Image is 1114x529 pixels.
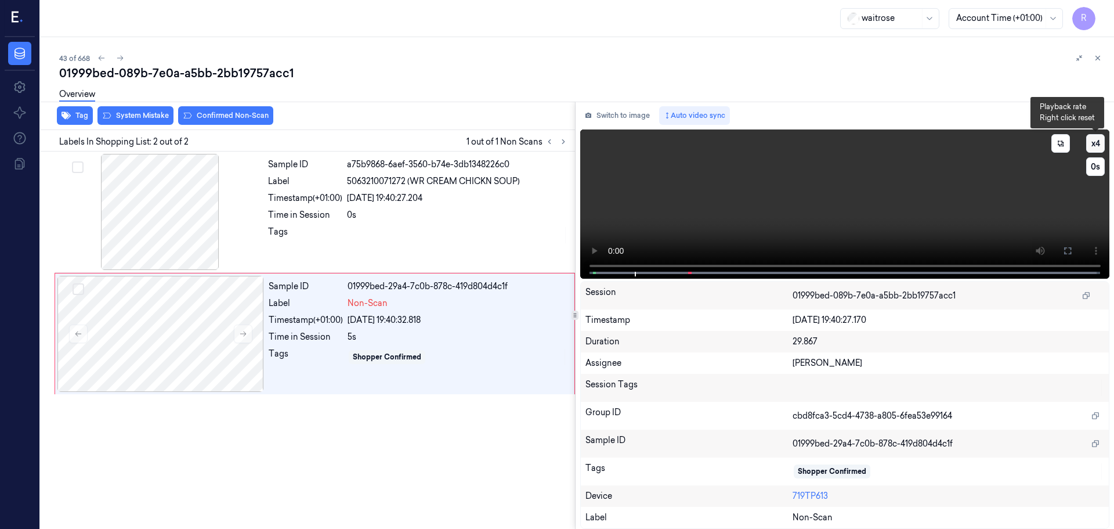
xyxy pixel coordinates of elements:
span: 5063210071272 (WR CREAM CHICKN SOUP) [347,175,520,188]
a: Overview [59,88,95,102]
div: Time in Session [268,209,342,221]
div: Label [585,512,793,524]
div: Session Tags [585,379,793,397]
button: Confirmed Non-Scan [178,106,273,125]
div: Time in Session [269,331,343,343]
div: Group ID [585,406,793,425]
span: Non-Scan [793,512,833,524]
div: Assignee [585,357,793,369]
span: Non-Scan [348,297,388,310]
div: Timestamp (+01:00) [268,192,342,204]
div: Sample ID [268,159,342,171]
div: Tags [268,226,342,244]
div: [DATE] 19:40:27.170 [793,314,1104,326]
span: 01999bed-089b-7e0a-a5bb-2bb19757acc1 [793,290,956,302]
div: Duration [585,336,793,348]
div: Device [585,490,793,502]
div: Tags [269,348,343,366]
div: Label [269,297,343,310]
div: [DATE] 19:40:32.818 [348,314,567,326]
button: Switch to image [580,106,654,125]
button: R [1072,7,1095,30]
button: Select row [73,283,84,295]
span: 01999bed-29a4-7c0b-878c-419d804d4c1f [793,438,953,450]
span: cbd8fca3-5cd4-4738-a805-6fea53e99164 [793,410,952,422]
div: 01999bed-089b-7e0a-a5bb-2bb19757acc1 [59,65,1105,81]
span: 43 of 668 [59,53,90,63]
button: Select row [72,161,84,173]
span: 1 out of 1 Non Scans [466,135,570,149]
div: Label [268,175,342,188]
div: a75b9868-6aef-3560-b74e-3db1348226c0 [347,159,568,171]
div: Timestamp (+01:00) [269,314,343,326]
button: System Mistake [97,106,173,125]
div: [DATE] 19:40:27.204 [347,192,568,204]
div: 5s [348,331,567,343]
div: Timestamp [585,314,793,326]
button: Auto video sync [659,106,730,125]
div: 719TP613 [793,490,1104,502]
div: Shopper Confirmed [798,466,866,477]
div: Sample ID [585,434,793,453]
div: Sample ID [269,280,343,293]
div: 0s [347,209,568,221]
div: [PERSON_NAME] [793,357,1104,369]
button: Tag [57,106,93,125]
button: 0s [1086,157,1105,176]
span: Labels In Shopping List: 2 out of 2 [59,136,189,148]
div: Tags [585,462,793,481]
div: 29.867 [793,336,1104,348]
button: x4 [1086,134,1105,153]
div: 01999bed-29a4-7c0b-878c-419d804d4c1f [348,280,567,293]
div: Shopper Confirmed [353,352,421,362]
div: Session [585,286,793,305]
